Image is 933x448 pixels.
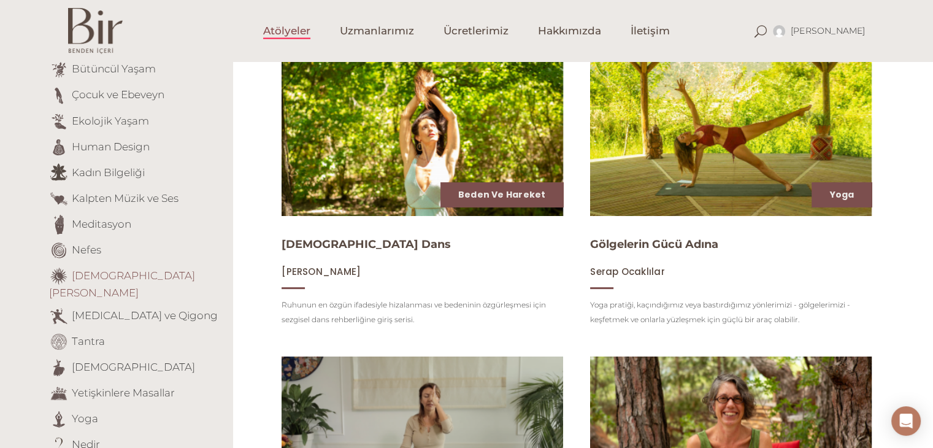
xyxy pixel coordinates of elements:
p: Ruhunun en özgün ifadesiyle hizalanması ve bedeninin özgürleşmesi için sezgisel dans rehberliğine... [282,298,563,327]
a: Serap Ocaklılar [590,266,664,277]
a: [MEDICAL_DATA] ve Qigong [72,309,218,321]
a: Ekolojik Yaşam [72,114,149,126]
a: [DEMOGRAPHIC_DATA] Dans [282,238,451,251]
a: [DEMOGRAPHIC_DATA] [72,360,195,373]
a: Çocuk ve Ebeveyn [72,88,164,101]
a: [DEMOGRAPHIC_DATA][PERSON_NAME] [49,269,195,299]
a: Yoga [829,188,854,201]
span: Hakkımızda [538,24,601,38]
span: Serap Ocaklılar [590,265,664,278]
div: Open Intercom Messenger [891,406,921,436]
a: Tantra [72,334,105,347]
a: [PERSON_NAME] [282,266,361,277]
span: Ücretlerimiz [443,24,509,38]
a: Beden ve Hareket [458,188,545,201]
a: Yoga [72,412,98,424]
a: Human Design [72,140,150,152]
span: Uzmanlarımız [340,24,414,38]
a: Meditasyon [72,217,131,230]
a: Kalpten Müzik ve Ses [72,191,179,204]
span: [PERSON_NAME] [791,25,866,36]
a: Yetişkinlere Masallar [72,386,175,398]
span: [PERSON_NAME] [282,265,361,278]
span: Atölyeler [263,24,310,38]
span: İletişim [631,24,670,38]
p: Yoga pratiği, kaçındığımız veya bastırdığımız yönlerimizi - gölgelerimizi - keşfetmek ve onlarla ... [590,298,872,327]
a: Bütüncül Yaşam [72,63,156,75]
a: Nefes [72,243,101,255]
a: Gölgelerin Gücü Adına [590,238,718,251]
a: Kadın Bilgeliği [72,166,145,178]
